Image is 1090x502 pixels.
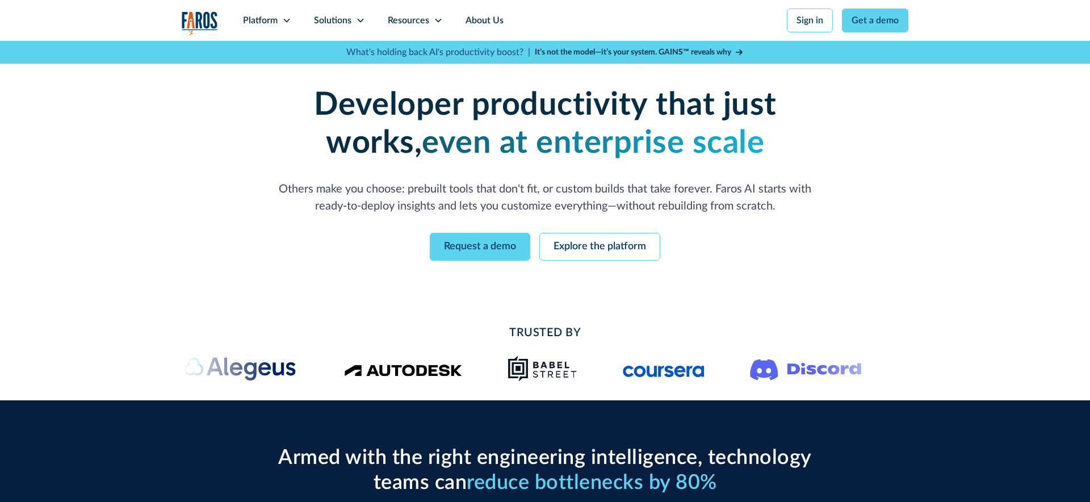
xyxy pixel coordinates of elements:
div: Resources [388,14,429,27]
p: Others make you choose: prebuilt tools that don't fit, or custom builds that take forever. Faros ... [272,181,817,215]
img: Logo of the design software company Autodesk. [344,361,462,376]
a: Request a demo [430,233,530,261]
h2: Armed with the right engineering intelligence, technology teams can [272,446,817,495]
img: Logo of the communication platform Discord. [750,357,861,380]
h2: Trusted By [272,324,817,341]
strong: It’s not the model—it’s your system. GAINS™ reveals why [535,48,731,56]
img: Babel Street logo png [508,355,577,382]
img: Logo of the online learning platform Coursera. [623,359,705,378]
a: Explore the platform [539,233,660,261]
a: It’s not the model—it’s your system. GAINS™ reveals why [535,47,744,58]
strong: Developer productivity that just works, [314,89,777,159]
a: Get a demo [842,9,908,32]
img: Logo of the analytics and reporting company Faros. [182,11,218,35]
div: Platform [243,14,278,27]
a: home [182,11,218,35]
div: Solutions [314,14,351,27]
a: Sign in [787,9,833,32]
p: What's holding back AI's productivity boost? | [346,45,530,59]
span: reduce bottlenecks by 80% [467,472,717,493]
strong: even at enterprise scale [422,127,764,159]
